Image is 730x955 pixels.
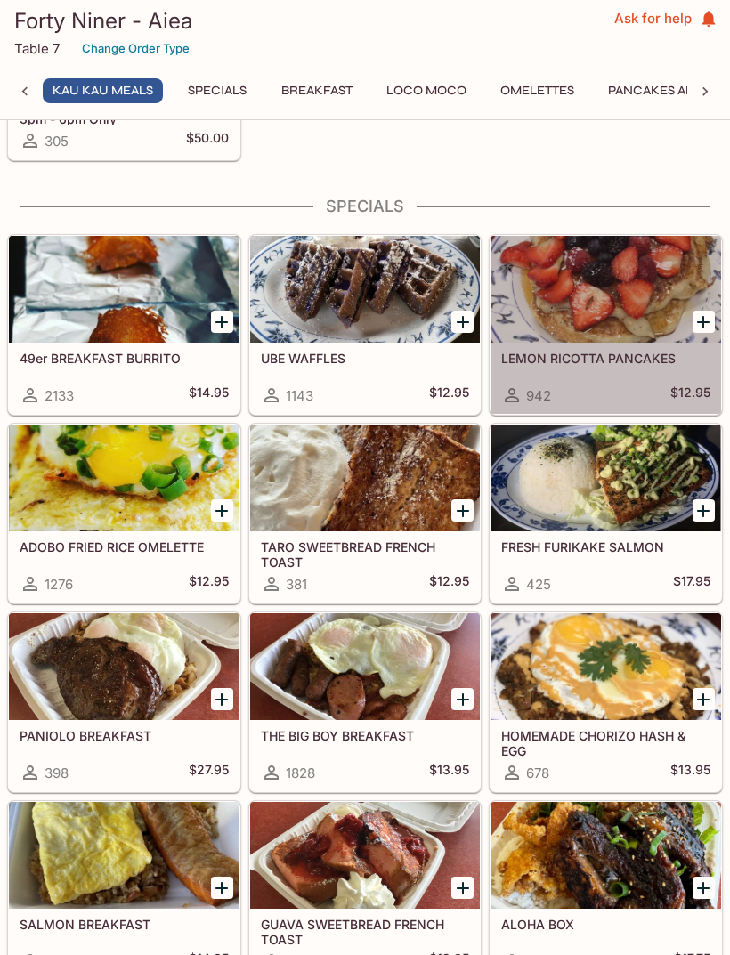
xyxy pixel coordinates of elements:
[43,78,163,103] button: Kau Kau Meals
[45,387,74,404] span: 2133
[693,688,715,710] button: Add HOMEMADE CHORIZO HASH & EGG
[451,688,474,710] button: Add THE BIG BOY BREAKFAST
[377,78,476,103] button: Loco Moco
[14,7,613,35] h3: Forty Niner - Aiea
[20,351,229,366] h5: 49er BREAKFAST BURRITO
[491,236,721,343] div: LEMON RICOTTA PANCAKES
[261,539,470,569] h5: TARO SWEETBREAD FRENCH TOAST
[501,917,710,932] h5: ALOHA BOX
[526,387,551,404] span: 942
[693,877,715,899] button: Add ALOHA BOX
[9,236,239,343] div: 49er BREAKFAST BURRITO
[261,351,470,366] h5: UBE WAFFLES
[272,78,362,103] button: Breakfast
[45,576,73,593] span: 1276
[14,40,60,57] p: Table 7
[429,762,469,783] h5: $13.95
[491,425,721,531] div: FRESH FURIKAKE SALMON
[491,613,721,720] div: HOMEMADE CHORIZO HASH & EGG
[526,765,549,781] span: 678
[490,424,722,603] a: FRESH FURIKAKE SALMON425$17.95
[7,197,723,216] h4: Specials
[526,576,551,593] span: 425
[286,387,313,404] span: 1143
[693,499,715,522] button: Add FRESH FURIKAKE SALMON
[501,351,710,366] h5: LEMON RICOTTA PANCAKES
[670,762,710,783] h5: $13.95
[491,802,721,909] div: ALOHA BOX
[286,576,307,593] span: 381
[249,235,482,415] a: UBE WAFFLES1143$12.95
[9,613,239,720] div: PANIOLO BREAKFAST
[490,235,722,415] a: LEMON RICOTTA PANCAKES942$12.95
[429,573,469,595] h5: $12.95
[211,311,233,333] button: Add 49er BREAKFAST BURRITO
[74,35,198,62] button: Change Order Type
[20,539,229,554] h5: ADOBO FRIED RICE OMELETTE
[249,612,482,792] a: THE BIG BOY BREAKFAST1828$13.95
[8,612,240,792] a: PANIOLO BREAKFAST398$27.95
[186,130,229,151] h5: $50.00
[429,384,469,406] h5: $12.95
[9,802,239,909] div: SALMON BREAKFAST
[673,573,710,595] h5: $17.95
[45,765,69,781] span: 398
[250,425,481,531] div: TARO SWEETBREAD FRENCH TOAST
[490,612,722,792] a: HOMEMADE CHORIZO HASH & EGG678$13.95
[249,424,482,603] a: TARO SWEETBREAD FRENCH TOAST381$12.95
[261,917,470,946] h5: GUAVA SWEETBREAD FRENCH TOAST
[8,424,240,603] a: ADOBO FRIED RICE OMELETTE1276$12.95
[189,762,229,783] h5: $27.95
[491,78,584,103] button: Omelettes
[20,917,229,932] h5: SALMON BREAKFAST
[501,539,710,554] h5: FRESH FURIKAKE SALMON
[189,384,229,406] h5: $14.95
[211,499,233,522] button: Add ADOBO FRIED RICE OMELETTE
[250,802,481,909] div: GUAVA SWEETBREAD FRENCH TOAST
[20,728,229,743] h5: PANIOLO BREAKFAST
[45,133,69,150] span: 305
[501,728,710,757] h5: HOMEMADE CHORIZO HASH & EGG
[451,877,474,899] button: Add GUAVA SWEETBREAD FRENCH TOAST
[250,613,481,720] div: THE BIG BOY BREAKFAST
[211,688,233,710] button: Add PANIOLO BREAKFAST
[189,573,229,595] h5: $12.95
[177,78,257,103] button: Specials
[451,499,474,522] button: Add TARO SWEETBREAD FRENCH TOAST
[250,236,481,343] div: UBE WAFFLES
[451,311,474,333] button: Add UBE WAFFLES
[8,235,240,415] a: 49er BREAKFAST BURRITO2133$14.95
[286,765,315,781] span: 1828
[261,728,470,743] h5: THE BIG BOY BREAKFAST
[211,877,233,899] button: Add SALMON BREAKFAST
[670,384,710,406] h5: $12.95
[9,425,239,531] div: ADOBO FRIED RICE OMELETTE
[693,311,715,333] button: Add LEMON RICOTTA PANCAKES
